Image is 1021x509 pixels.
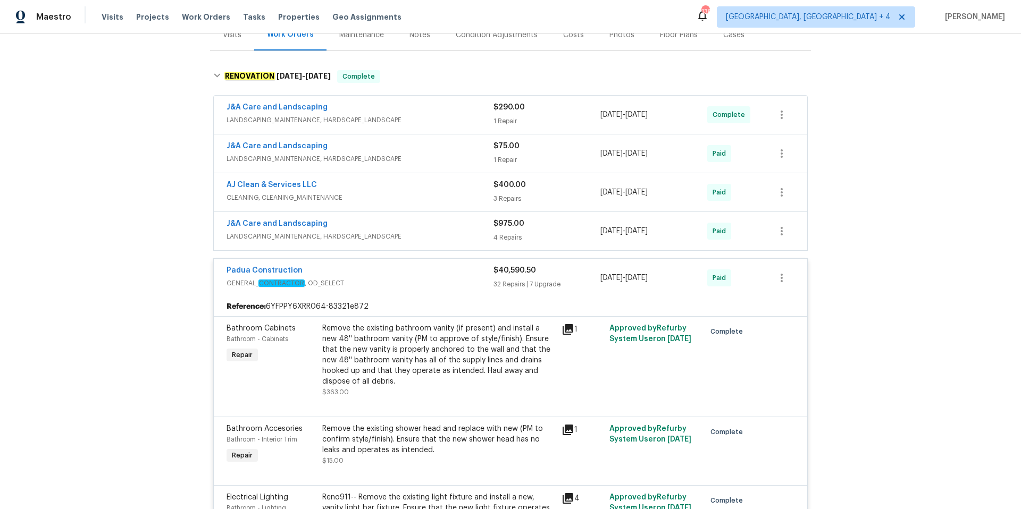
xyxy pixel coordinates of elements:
[227,436,297,443] span: Bathroom - Interior Trim
[136,12,169,22] span: Projects
[228,350,257,360] span: Repair
[701,6,709,17] div: 138
[224,72,275,80] em: RENOVATION
[243,13,265,21] span: Tasks
[277,72,331,80] span: -
[562,323,603,336] div: 1
[182,12,230,22] span: Work Orders
[710,427,747,437] span: Complete
[227,142,328,150] a: J&A Care and Landscaping
[339,30,384,40] div: Maintenance
[102,12,123,22] span: Visits
[338,71,379,82] span: Complete
[713,273,730,283] span: Paid
[625,189,648,196] span: [DATE]
[562,492,603,505] div: 4
[277,72,302,80] span: [DATE]
[713,187,730,198] span: Paid
[227,181,317,189] a: AJ Clean & Services LLC
[227,192,493,203] span: CLEANING, CLEANING_MAINTENANCE
[625,111,648,118] span: [DATE]
[228,450,257,461] span: Repair
[227,336,288,342] span: Bathroom - Cabinets
[493,232,600,243] div: 4 Repairs
[227,231,493,242] span: LANDSCAPING_MAINTENANCE, HARDSCAPE_LANDSCAPE
[609,30,634,40] div: Photos
[322,323,555,387] div: Remove the existing bathroom vanity (if present) and install a new 48'' bathroom vanity (PM to ap...
[227,278,493,289] span: GENERAL_ , OD_SELECT
[600,148,648,159] span: -
[267,29,314,40] div: Work Orders
[493,155,600,165] div: 1 Repair
[493,193,600,204] div: 3 Repairs
[600,187,648,198] span: -
[710,495,747,506] span: Complete
[625,150,648,157] span: [DATE]
[493,181,526,189] span: $400.00
[258,279,305,287] em: CONTRACTOR
[493,279,600,290] div: 32 Repairs | 7 Upgrade
[493,267,536,274] span: $40,590.50
[600,273,648,283] span: -
[332,12,401,22] span: Geo Assignments
[600,227,623,235] span: [DATE]
[227,325,296,332] span: Bathroom Cabinets
[600,274,623,282] span: [DATE]
[600,189,623,196] span: [DATE]
[713,148,730,159] span: Paid
[227,154,493,164] span: LANDSCAPING_MAINTENANCE, HARDSCAPE_LANDSCAPE
[667,335,691,343] span: [DATE]
[710,326,747,337] span: Complete
[609,325,691,343] span: Approved by Refurby System User on
[36,12,71,22] span: Maestro
[625,227,648,235] span: [DATE]
[322,389,349,395] span: $363.00
[600,226,648,236] span: -
[409,30,430,40] div: Notes
[322,423,555,455] div: Remove the existing shower head and replace with new (PM to confirm style/finish). Ensure that th...
[278,12,320,22] span: Properties
[600,111,623,118] span: [DATE]
[563,30,584,40] div: Costs
[456,30,538,40] div: Condition Adjustments
[227,115,493,125] span: LANDSCAPING_MAINTENANCE, HARDSCAPE_LANDSCAPE
[223,30,241,40] div: Visits
[609,425,691,443] span: Approved by Refurby System User on
[227,301,266,312] b: Reference:
[227,104,328,111] a: J&A Care and Landscaping
[667,436,691,443] span: [DATE]
[660,30,698,40] div: Floor Plans
[625,274,648,282] span: [DATE]
[941,12,1005,22] span: [PERSON_NAME]
[493,116,600,126] div: 1 Repair
[493,220,524,227] span: $975.00
[227,494,288,501] span: Electrical Lighting
[227,267,303,274] a: Padua Construction
[305,72,331,80] span: [DATE]
[214,297,807,316] div: 6YFPPY6XRR064-83321e872
[713,109,749,120] span: Complete
[322,457,344,464] span: $15.00
[493,142,520,150] span: $75.00
[713,226,730,236] span: Paid
[600,109,648,120] span: -
[210,60,811,94] div: RENOVATION [DATE]-[DATE]Complete
[562,423,603,436] div: 1
[726,12,891,22] span: [GEOGRAPHIC_DATA], [GEOGRAPHIC_DATA] + 4
[227,220,328,227] a: J&A Care and Landscaping
[493,104,525,111] span: $290.00
[227,425,303,432] span: Bathroom Accesories
[600,150,623,157] span: [DATE]
[723,30,744,40] div: Cases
